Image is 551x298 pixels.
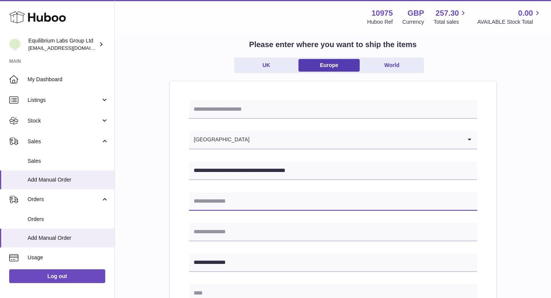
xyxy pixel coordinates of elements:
span: 257.30 [435,8,459,18]
div: Currency [403,18,424,26]
a: 257.30 Total sales [434,8,468,26]
img: huboo@equilibriumlabs.com [9,39,21,50]
div: Search for option [189,131,477,149]
strong: GBP [408,8,424,18]
span: [GEOGRAPHIC_DATA] [189,131,250,149]
input: Search for option [250,131,461,149]
span: Listings [28,97,101,104]
span: AVAILABLE Stock Total [477,18,542,26]
h2: Please enter where you want to ship the items [249,39,417,50]
span: Orders [28,216,109,223]
span: Add Manual Order [28,234,109,242]
span: Sales [28,138,101,145]
span: Orders [28,196,101,203]
span: Stock [28,117,101,124]
a: 0.00 AVAILABLE Stock Total [477,8,542,26]
div: Huboo Ref [367,18,393,26]
span: Sales [28,157,109,165]
span: Add Manual Order [28,176,109,183]
a: Europe [298,59,360,72]
span: 0.00 [518,8,533,18]
span: [EMAIL_ADDRESS][DOMAIN_NAME] [28,45,112,51]
span: Usage [28,254,109,261]
span: My Dashboard [28,76,109,83]
a: Log out [9,269,105,283]
strong: 10975 [372,8,393,18]
div: Equilibrium Labs Group Ltd [28,37,97,52]
span: Total sales [434,18,468,26]
a: UK [236,59,297,72]
a: World [361,59,422,72]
